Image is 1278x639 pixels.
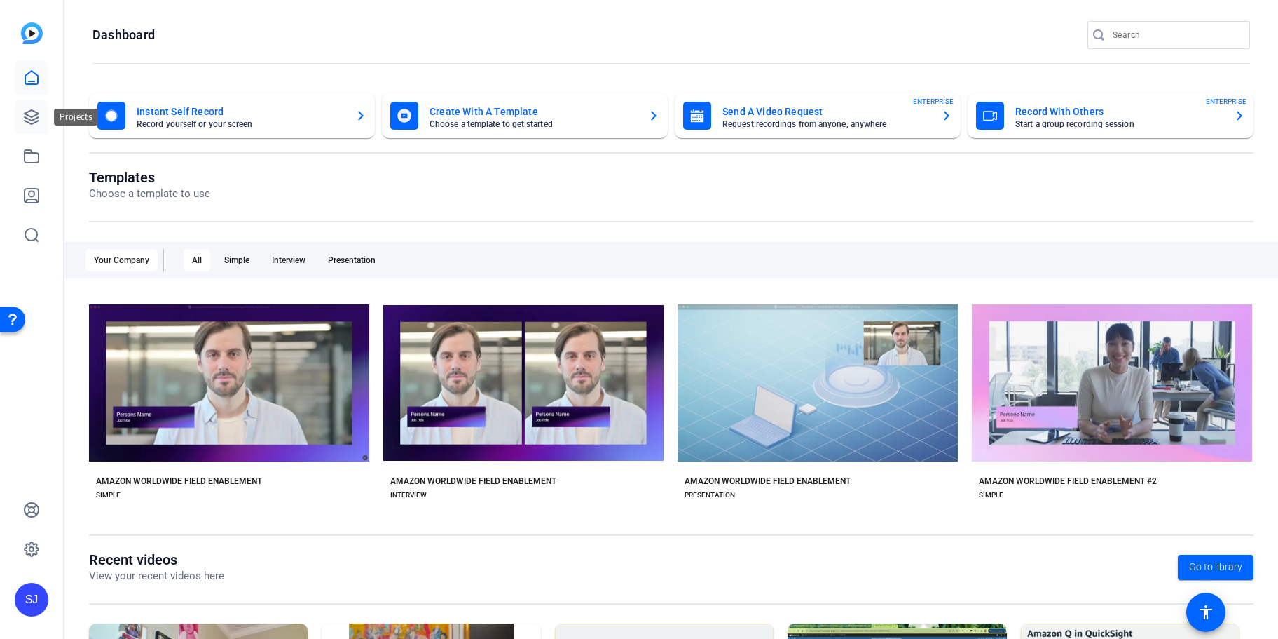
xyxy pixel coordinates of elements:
button: Send A Video RequestRequest recordings from anyone, anywhereENTERPRISE [675,93,961,138]
div: All [184,249,210,271]
input: Search [1113,27,1239,43]
p: Choose a template to use [89,186,210,202]
mat-card-title: Record With Others [1015,103,1223,120]
div: AMAZON WORLDWIDE FIELD ENABLEMENT [685,476,851,487]
span: ENTERPRISE [913,96,954,107]
div: AMAZON WORLDWIDE FIELD ENABLEMENT #2 [979,476,1157,487]
mat-card-subtitle: Choose a template to get started [430,120,637,128]
div: Your Company [85,249,158,271]
button: Create With A TemplateChoose a template to get started [382,93,668,138]
mat-card-subtitle: Record yourself or your screen [137,120,344,128]
div: AMAZON WORLDWIDE FIELD ENABLEMENT [390,476,556,487]
h1: Dashboard [92,27,155,43]
div: SIMPLE [979,490,1003,501]
button: Record With OthersStart a group recording sessionENTERPRISE [968,93,1253,138]
div: AMAZON WORLDWIDE FIELD ENABLEMENT [96,476,262,487]
a: Go to library [1178,555,1253,580]
mat-card-title: Create With A Template [430,103,637,120]
div: SJ [15,583,48,617]
div: Interview [263,249,314,271]
button: Instant Self RecordRecord yourself or your screen [89,93,375,138]
mat-card-subtitle: Start a group recording session [1015,120,1223,128]
span: ENTERPRISE [1206,96,1246,107]
div: Presentation [319,249,384,271]
h1: Templates [89,169,210,186]
img: blue-gradient.svg [21,22,43,44]
div: INTERVIEW [390,490,427,501]
p: View your recent videos here [89,568,224,584]
mat-card-title: Send A Video Request [722,103,930,120]
div: Projects [54,109,98,126]
mat-icon: accessibility [1197,604,1214,621]
span: Go to library [1189,560,1242,574]
div: PRESENTATION [685,490,735,501]
h1: Recent videos [89,551,224,568]
mat-card-title: Instant Self Record [137,103,344,120]
div: Simple [216,249,258,271]
div: SIMPLE [96,490,121,501]
mat-card-subtitle: Request recordings from anyone, anywhere [722,120,930,128]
